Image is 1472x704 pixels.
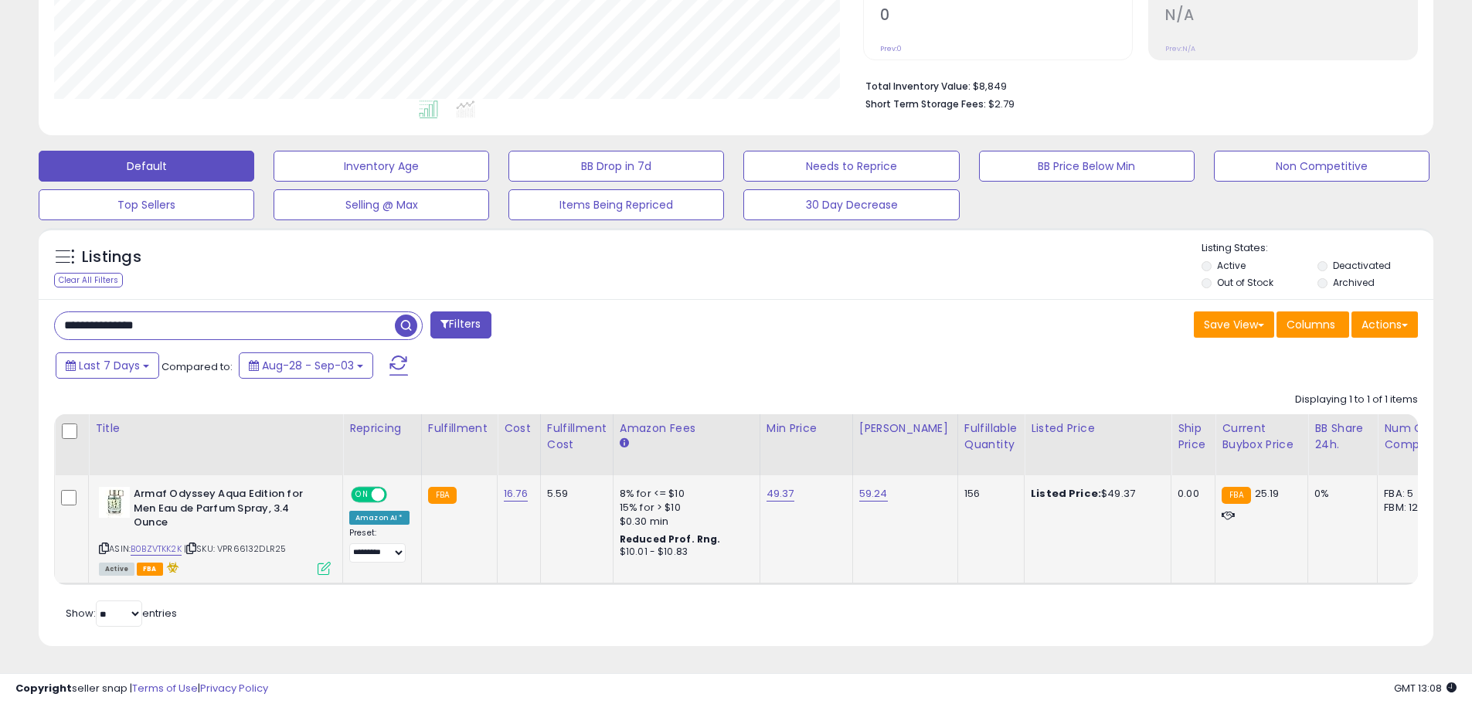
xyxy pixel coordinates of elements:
button: 30 Day Decrease [743,189,959,220]
span: | SKU: VPR66132DLR25 [184,542,286,555]
div: 0% [1314,487,1365,501]
a: 49.37 [767,486,794,502]
div: 15% for > $10 [620,501,748,515]
div: FBA: 5 [1384,487,1435,501]
button: BB Drop in 7d [508,151,724,182]
span: OFF [385,488,410,502]
span: Show: entries [66,606,177,621]
strong: Copyright [15,681,72,695]
a: Terms of Use [132,681,198,695]
div: FBM: 12 [1384,501,1435,515]
div: 8% for <= $10 [620,487,748,501]
a: 59.24 [859,486,888,502]
label: Out of Stock [1217,276,1273,289]
h2: 0 [880,6,1132,27]
b: Total Inventory Value: [865,80,971,93]
label: Deactivated [1333,259,1391,272]
button: Items Being Repriced [508,189,724,220]
small: Amazon Fees. [620,437,629,451]
a: Privacy Policy [200,681,268,695]
img: 41GGwpppcbL._SL40_.jpg [99,487,130,518]
div: Min Price [767,420,846,437]
i: hazardous material [163,562,179,573]
div: Listed Price [1031,420,1164,437]
span: Aug-28 - Sep-03 [262,358,354,373]
button: Save View [1194,311,1274,338]
div: Preset: [349,528,410,563]
button: Filters [430,311,491,338]
div: $10.01 - $10.83 [620,546,748,559]
button: Non Competitive [1214,151,1430,182]
label: Active [1217,259,1246,272]
span: Compared to: [161,359,233,374]
div: Current Buybox Price [1222,420,1301,453]
div: Fulfillment Cost [547,420,607,453]
small: FBA [428,487,457,504]
small: FBA [1222,487,1250,504]
div: Fulfillable Quantity [964,420,1018,453]
button: Last 7 Days [56,352,159,379]
div: Displaying 1 to 1 of 1 items [1295,393,1418,407]
li: $8,849 [865,76,1406,94]
div: Clear All Filters [54,273,123,287]
h2: N/A [1165,6,1417,27]
p: Listing States: [1202,241,1433,256]
b: Short Term Storage Fees: [865,97,986,111]
small: Prev: N/A [1165,44,1195,53]
button: Selling @ Max [274,189,489,220]
div: Amazon AI * [349,511,410,525]
span: 2025-09-11 13:08 GMT [1394,681,1457,695]
h5: Listings [82,247,141,268]
span: $2.79 [988,97,1015,111]
b: Armaf Odyssey Aqua Edition for Men Eau de Parfum Spray, 3.4 Ounce [134,487,321,534]
div: seller snap | | [15,682,268,696]
button: Default [39,151,254,182]
button: Columns [1277,311,1349,338]
div: 0.00 [1178,487,1203,501]
a: 16.76 [504,486,528,502]
div: $0.30 min [620,515,748,529]
span: 25.19 [1255,486,1280,501]
div: Cost [504,420,534,437]
div: Title [95,420,336,437]
button: Actions [1351,311,1418,338]
b: Reduced Prof. Rng. [620,532,721,546]
span: Columns [1287,317,1335,332]
label: Archived [1333,276,1375,289]
span: ON [352,488,372,502]
button: Needs to Reprice [743,151,959,182]
button: Top Sellers [39,189,254,220]
button: BB Price Below Min [979,151,1195,182]
div: 156 [964,487,1012,501]
div: BB Share 24h. [1314,420,1371,453]
button: Aug-28 - Sep-03 [239,352,373,379]
div: ASIN: [99,487,331,573]
a: B0BZVTKK2K [131,542,182,556]
span: FBA [137,563,163,576]
div: $49.37 [1031,487,1159,501]
div: Amazon Fees [620,420,753,437]
div: [PERSON_NAME] [859,420,951,437]
div: Fulfillment [428,420,491,437]
div: 5.59 [547,487,601,501]
b: Listed Price: [1031,486,1101,501]
span: All listings currently available for purchase on Amazon [99,563,134,576]
small: Prev: 0 [880,44,902,53]
div: Num of Comp. [1384,420,1440,453]
span: Last 7 Days [79,358,140,373]
div: Repricing [349,420,415,437]
button: Inventory Age [274,151,489,182]
div: Ship Price [1178,420,1209,453]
